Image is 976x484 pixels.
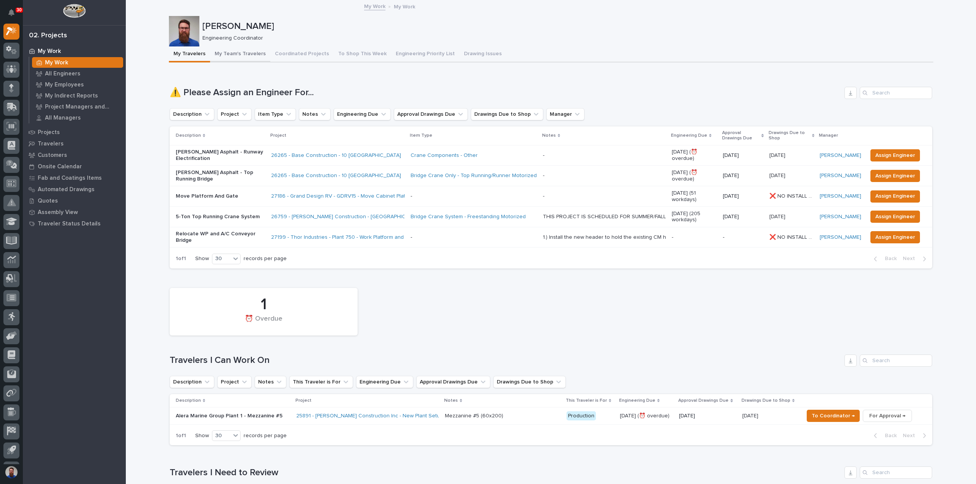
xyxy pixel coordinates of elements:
p: [PERSON_NAME] Asphalt - Runway Electrification [176,149,265,162]
div: Mezzanine #5 (60x200) [445,413,503,419]
span: Assign Engineer [875,212,915,221]
a: Onsite Calendar [23,161,126,172]
p: My Employees [45,81,84,88]
a: Customers [23,149,126,161]
p: [DATE] [769,212,787,220]
a: Project Managers and Engineers [29,101,126,112]
p: Show [195,256,209,262]
a: 25891 - [PERSON_NAME] Construction Inc - New Plant Setup - Mezzanine Project [296,413,493,419]
a: Quotes [23,195,126,206]
button: My Travelers [169,46,210,62]
h1: Travelers I Need to Review [170,467,841,478]
a: Travelers [23,138,126,149]
a: [PERSON_NAME] [820,234,861,241]
p: Automated Drawings [38,186,95,193]
p: [DATE] (⏰ overdue) [620,413,673,419]
p: Show [195,433,209,439]
button: Drawing Issues [459,46,506,62]
p: Assembly View [38,209,78,216]
button: Item Type [255,108,296,120]
p: All Engineers [45,70,80,77]
p: - [672,234,717,241]
p: Traveler Status Details [38,220,101,227]
button: users-avatar [3,464,19,480]
p: 1 of 1 [170,249,192,268]
a: All Managers [29,112,126,123]
p: - [723,234,763,241]
a: Bridge Crane Only - Top Running/Runner Motorized [411,173,537,179]
p: [DATE] [723,214,763,220]
button: Assign Engineer [870,170,920,182]
button: Manager [546,108,584,120]
p: Fab and Coatings Items [38,175,102,182]
p: Manager [819,131,838,140]
p: My Indirect Reports [45,93,98,99]
div: ⏰ Overdue [183,315,345,331]
a: My Work [364,2,385,10]
div: 02. Projects [29,32,67,40]
p: 5-Ton Top Running Crane System [176,214,265,220]
p: - [411,193,537,200]
span: Assign Engineer [875,192,915,201]
div: 30 [212,432,231,440]
button: Notes [299,108,331,120]
p: [DATE] [723,152,763,159]
a: Traveler Status Details [23,218,126,229]
p: Engineering Due [619,396,655,405]
a: Projects [23,126,126,138]
span: Back [880,432,897,439]
p: Item Type [410,131,432,140]
a: Fab and Coatings Items [23,172,126,184]
p: 1 of 1 [170,426,192,445]
button: Drawings Due to Shop [493,376,566,388]
button: Description [170,108,214,120]
span: Next [903,255,920,262]
button: For Approval → [863,410,912,422]
button: Assign Engineer [870,231,920,243]
p: Alera Marine Group Plant 1 - Mezzanine #5 [176,413,290,419]
button: Assign Engineer [870,211,920,223]
p: [DATE] (51 workdays) [672,190,717,203]
h1: ⚠️ Please Assign an Engineer For... [170,87,841,98]
p: - [411,234,537,241]
p: Move Platform And Gate [176,193,265,200]
button: To Shop This Week [334,46,391,62]
p: All Managers [45,115,81,121]
p: [DATE] (⏰ overdue) [672,169,717,182]
a: Bridge Crane System - Freestanding Motorized [411,214,526,220]
input: Search [860,466,932,479]
a: All Engineers [29,68,126,79]
button: Engineering Due [334,108,391,120]
div: - [543,152,544,159]
div: THIS PROJECT IS SCHEDULED FOR SUMMER/FALL OF 2026 [543,214,666,220]
p: Quotes [38,198,58,204]
div: - [543,193,544,200]
a: My Work [23,45,126,57]
button: Notes [255,376,286,388]
p: This Traveler is For [566,396,607,405]
input: Search [860,355,932,367]
span: For Approval → [869,411,905,420]
p: records per page [244,433,287,439]
button: Assign Engineer [870,190,920,203]
p: Notes [542,131,556,140]
button: Engineering Due [356,376,413,388]
p: ❌ NO INSTALL DATE! [769,233,815,241]
tr: [PERSON_NAME] Asphalt - Runway Electrification26265 - Base Construction - 10 [GEOGRAPHIC_DATA] Cr... [170,145,932,166]
button: Back [868,432,900,439]
p: Customers [38,152,67,159]
span: Assign Engineer [875,233,915,242]
p: Travelers [38,141,64,147]
a: [PERSON_NAME] [820,214,861,220]
button: Coordinated Projects [270,46,334,62]
div: Notifications30 [10,9,19,21]
a: 27199 - Thor Industries - Plant 750 - Work Platform and A/C Conveyor Relocation [271,234,468,241]
p: Project Managers and Engineers [45,104,120,110]
p: Approval Drawings Due [722,129,759,143]
a: Automated Drawings [23,184,126,195]
p: Drawings Due to Shop [742,396,790,405]
button: To Coordinator → [807,410,860,422]
span: To Coordinator → [812,411,855,420]
tr: Alera Marine Group Plant 1 - Mezzanine #525891 - [PERSON_NAME] Construction Inc - New Plant Setup... [170,407,932,425]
